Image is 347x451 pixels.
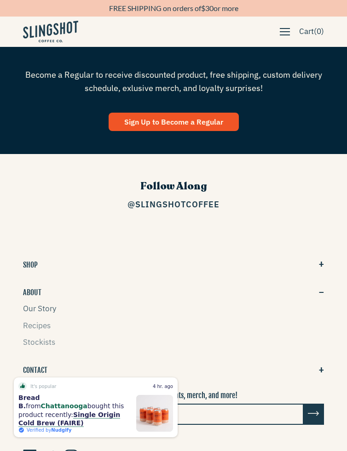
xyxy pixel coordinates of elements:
a: Stockists [23,337,55,347]
span: ) [321,25,324,38]
button: CONTACT [23,363,324,377]
span: Follow Along [140,179,207,193]
span: Sign Up to Become a Regular [124,117,223,126]
span: ( [314,25,317,38]
span: 30 [205,4,214,12]
a: @SlingshotCoffee [127,199,220,210]
span: $ [201,4,205,12]
span: 0 [317,26,321,36]
span: Become a Regular to receive discounted product, free shipping, custom delivery schedule, exlusive... [9,69,338,95]
a: Our Story [23,303,56,314]
button: ABOUT [23,285,324,300]
button: SHOP [23,257,324,272]
a: Cart(0) [295,21,329,42]
a: Recipes [23,320,51,331]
